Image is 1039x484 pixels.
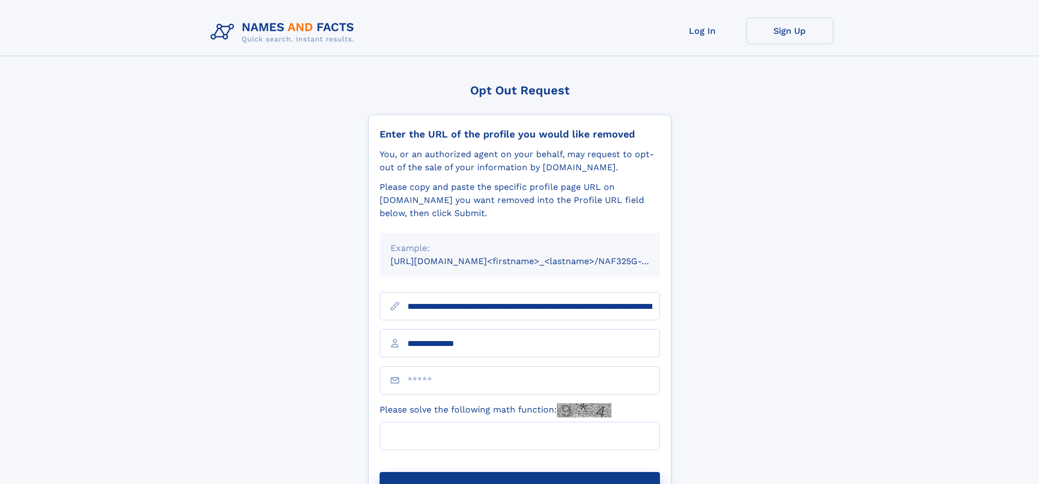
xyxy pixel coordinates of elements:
div: You, or an authorized agent on your behalf, may request to opt-out of the sale of your informatio... [380,148,660,174]
label: Please solve the following math function: [380,403,611,417]
a: Log In [659,17,746,44]
div: Enter the URL of the profile you would like removed [380,128,660,140]
div: Opt Out Request [368,83,671,97]
a: Sign Up [746,17,833,44]
div: Example: [391,242,649,255]
img: Logo Names and Facts [206,17,363,47]
small: [URL][DOMAIN_NAME]<firstname>_<lastname>/NAF325G-xxxxxxxx [391,256,681,266]
div: Please copy and paste the specific profile page URL on [DOMAIN_NAME] you want removed into the Pr... [380,181,660,220]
